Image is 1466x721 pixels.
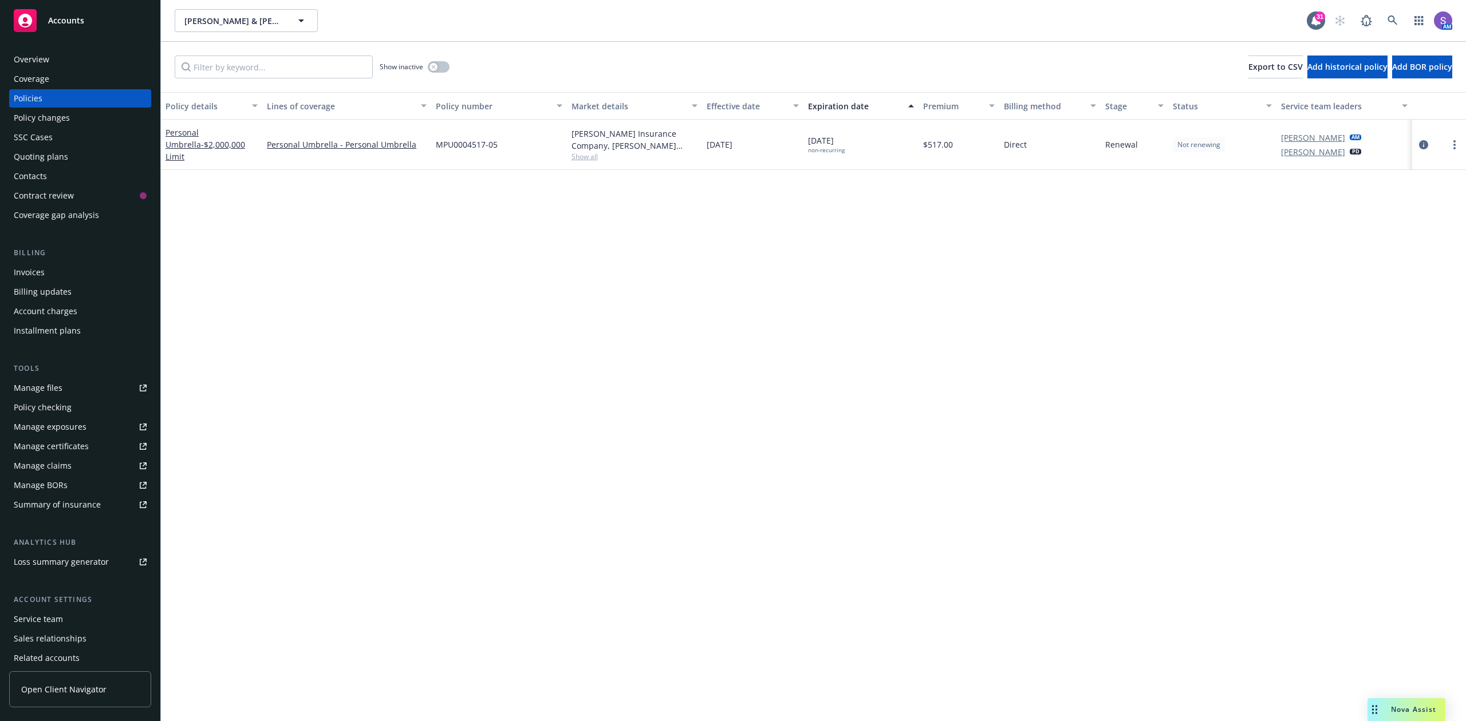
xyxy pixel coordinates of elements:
[9,476,151,494] a: Manage BORs
[14,496,101,514] div: Summary of insurance
[999,92,1101,120] button: Billing method
[572,152,697,161] span: Show all
[1177,140,1220,150] span: Not renewing
[1281,100,1394,112] div: Service team leaders
[14,70,49,88] div: Coverage
[1417,138,1430,152] a: circleInformation
[14,610,63,628] div: Service team
[1307,56,1388,78] button: Add historical policy
[707,100,786,112] div: Effective date
[1392,61,1452,72] span: Add BOR policy
[9,379,151,397] a: Manage files
[923,100,983,112] div: Premium
[1173,100,1259,112] div: Status
[572,100,685,112] div: Market details
[267,100,414,112] div: Lines of coverage
[1408,9,1430,32] a: Switch app
[1281,146,1345,158] a: [PERSON_NAME]
[9,649,151,667] a: Related accounts
[9,418,151,436] a: Manage exposures
[9,322,151,340] a: Installment plans
[808,146,845,154] div: non-recurring
[184,15,283,27] span: [PERSON_NAME] & [PERSON_NAME]
[1276,92,1412,120] button: Service team leaders
[165,100,245,112] div: Policy details
[14,437,89,455] div: Manage certificates
[267,138,427,150] a: Personal Umbrella - Personal Umbrella
[9,89,151,108] a: Policies
[1391,704,1436,714] span: Nova Assist
[1434,11,1452,30] img: photo
[803,92,919,120] button: Expiration date
[1004,138,1027,150] span: Direct
[9,398,151,417] a: Policy checking
[707,138,732,150] span: [DATE]
[808,100,901,112] div: Expiration date
[1101,92,1168,120] button: Stage
[9,629,151,648] a: Sales relationships
[9,457,151,475] a: Manage claims
[1004,100,1083,112] div: Billing method
[1368,698,1382,721] div: Drag to move
[1105,100,1151,112] div: Stage
[9,206,151,224] a: Coverage gap analysis
[14,206,99,224] div: Coverage gap analysis
[14,263,45,282] div: Invoices
[436,100,549,112] div: Policy number
[14,553,109,571] div: Loss summary generator
[9,187,151,205] a: Contract review
[9,302,151,320] a: Account charges
[14,457,72,475] div: Manage claims
[9,50,151,69] a: Overview
[14,128,53,146] div: SSC Cases
[9,148,151,166] a: Quoting plans
[1315,11,1325,22] div: 31
[9,167,151,185] a: Contacts
[165,127,245,162] a: Personal Umbrella
[14,418,86,436] div: Manage exposures
[14,109,70,127] div: Policy changes
[1248,56,1303,78] button: Export to CSV
[9,363,151,374] div: Tools
[14,379,62,397] div: Manage files
[9,247,151,259] div: Billing
[14,50,49,69] div: Overview
[175,56,373,78] input: Filter by keyword...
[9,496,151,514] a: Summary of insurance
[1105,138,1138,150] span: Renewal
[9,263,151,282] a: Invoices
[9,437,151,455] a: Manage certificates
[702,92,803,120] button: Effective date
[9,283,151,301] a: Billing updates
[14,629,86,648] div: Sales relationships
[9,128,151,146] a: SSC Cases
[14,148,68,166] div: Quoting plans
[9,553,151,571] a: Loss summary generator
[14,476,68,494] div: Manage BORs
[919,92,1000,120] button: Premium
[14,89,42,108] div: Policies
[436,138,498,150] span: MPU0004517-05
[1307,61,1388,72] span: Add historical policy
[1448,138,1461,152] a: more
[14,302,77,320] div: Account charges
[567,92,702,120] button: Market details
[21,683,107,695] span: Open Client Navigator
[572,128,697,152] div: [PERSON_NAME] Insurance Company, [PERSON_NAME] Insurance
[9,5,151,37] a: Accounts
[14,649,80,667] div: Related accounts
[9,109,151,127] a: Policy changes
[923,138,953,150] span: $517.00
[1329,9,1351,32] a: Start snowing
[1355,9,1378,32] a: Report a Bug
[808,134,845,154] span: [DATE]
[14,187,74,205] div: Contract review
[14,283,72,301] div: Billing updates
[14,322,81,340] div: Installment plans
[9,610,151,628] a: Service team
[1168,92,1276,120] button: Status
[9,537,151,548] div: Analytics hub
[48,16,84,25] span: Accounts
[1392,56,1452,78] button: Add BOR policy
